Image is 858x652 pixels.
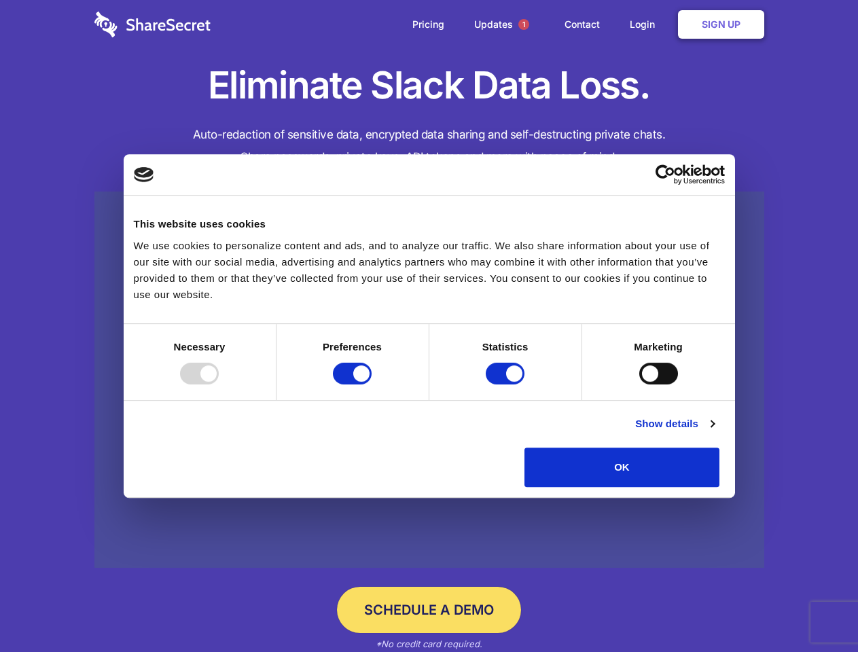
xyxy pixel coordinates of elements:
div: We use cookies to personalize content and ads, and to analyze our traffic. We also share informat... [134,238,725,303]
em: *No credit card required. [376,638,482,649]
span: 1 [518,19,529,30]
img: logo-wordmark-white-trans-d4663122ce5f474addd5e946df7df03e33cb6a1c49d2221995e7729f52c070b2.svg [94,12,211,37]
h4: Auto-redaction of sensitive data, encrypted data sharing and self-destructing private chats. Shar... [94,124,764,168]
img: logo [134,167,154,182]
a: Show details [635,416,714,432]
a: Wistia video thumbnail [94,192,764,568]
button: OK [524,448,719,487]
strong: Statistics [482,341,529,352]
strong: Marketing [634,341,683,352]
a: Login [616,3,675,46]
strong: Necessary [174,341,226,352]
a: Contact [551,3,613,46]
a: Sign Up [678,10,764,39]
a: Pricing [399,3,458,46]
a: Usercentrics Cookiebot - opens in a new window [606,164,725,185]
h1: Eliminate Slack Data Loss. [94,61,764,110]
a: Schedule a Demo [337,587,521,633]
div: This website uses cookies [134,216,725,232]
strong: Preferences [323,341,382,352]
